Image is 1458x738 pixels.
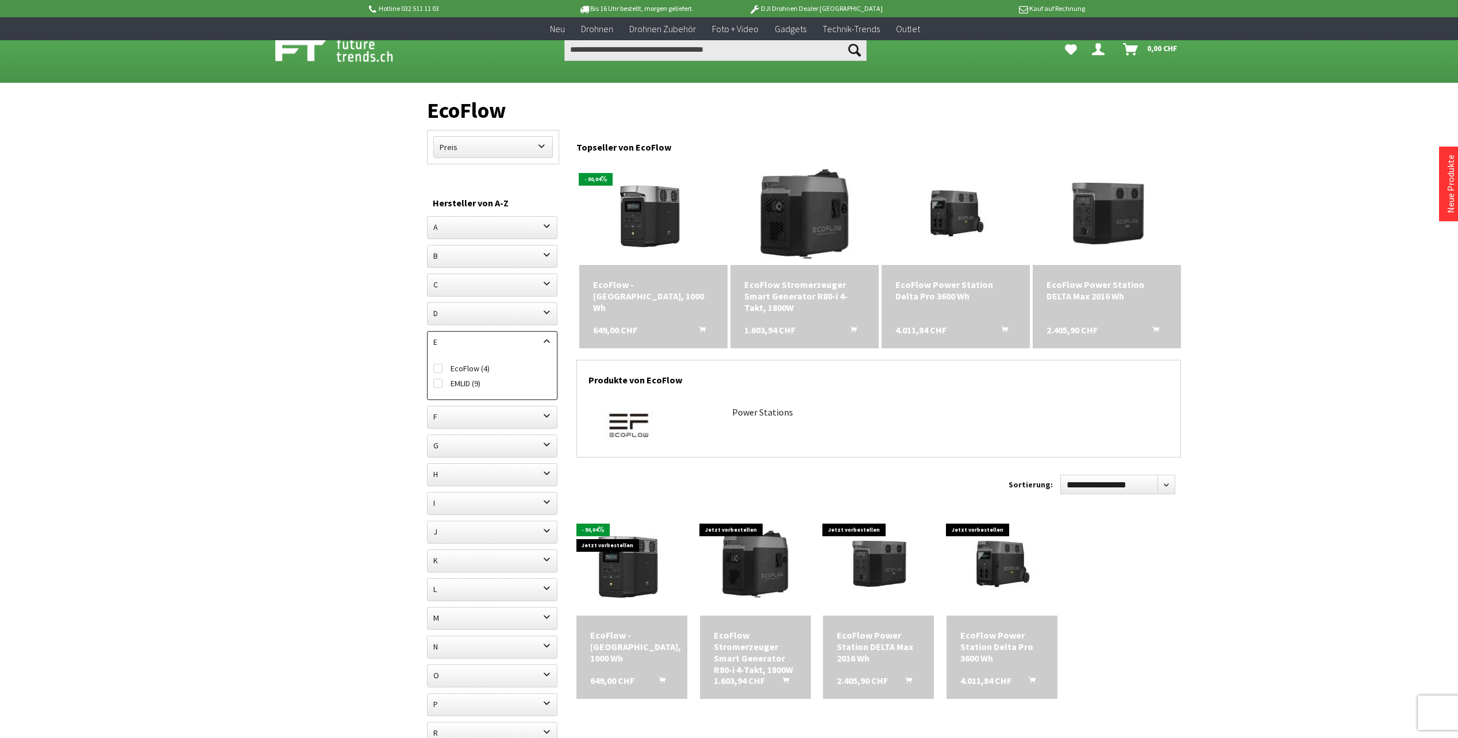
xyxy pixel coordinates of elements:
p: Power Stations [732,405,1169,419]
img: EcoFlow - Power Station Delta 2, 1000 Wh [580,512,683,616]
div: EcoFlow Power Station DELTA Max 2016 Wh [1047,279,1167,302]
label: C [428,274,557,295]
a: Outlet [888,17,928,41]
input: Produkt, Marke, Kategorie, EAN, Artikelnummer… [564,38,867,61]
div: EcoFlow Power Station Delta Pro 3600 Wh [960,629,1044,664]
span: 2.405,90 CHF [837,675,888,686]
label: EMLID (9) [433,376,552,391]
label: F [428,406,557,427]
a: EcoFlow Power Station Delta Pro 3600 Wh 4.011,84 CHF In den Warenkorb [895,279,1016,302]
label: B [428,245,557,266]
img: Ecoflow Delta Pro [904,162,1007,265]
a: EcoFlow Power Station DELTA Max 2016 Wh 2.405,90 CHF In den Warenkorb [837,629,920,664]
a: EcoFlow - [GEOGRAPHIC_DATA], 1000 Wh 649,00 CHF In den Warenkorb [593,279,714,313]
div: EcoFlow Stromerzeuger Smart Generator R80-i 4-Takt, 1800W [714,629,797,675]
a: EcoFlow Stromerzeuger Smart Generator R80-i 4-Takt, 1800W 1.603,94 CHF In den Warenkorb [744,279,865,313]
img: EcoFlow [588,405,669,445]
label: H [428,464,557,485]
a: Meine Favoriten [1059,38,1083,61]
a: EcoFlow Power Station DELTA Max 2016 Wh 2.405,90 CHF In den Warenkorb [1047,279,1167,302]
label: I [428,493,557,513]
img: Shop Futuretrends - zur Startseite wechseln [275,36,418,64]
a: Drohnen [573,17,621,41]
img: EcoFlow Stromerzeuger Smart Generator R80-i 4-Takt, 1800W [700,529,811,599]
button: Suchen [843,38,867,61]
div: Hersteller von A-Z [433,195,553,210]
span: Neu [550,23,565,34]
button: In den Warenkorb [987,324,1015,339]
img: EcoFlow Stromerzeuger Smart Generator R80-i 4-Takt, 1800W [730,167,879,260]
img: EcoFlow Power Station DELTA Max 2016 Wh [1033,167,1181,260]
p: Bis 16 Uhr bestellt, morgen geliefert. [547,2,726,16]
button: In den Warenkorb [768,675,796,690]
label: N [428,636,557,657]
button: In den Warenkorb [891,675,919,690]
span: 649,00 CHF [593,324,637,336]
div: Topseller von EcoFlow [576,130,1181,159]
label: Preis [434,137,552,157]
span: Gadgets [775,23,806,34]
label: L [428,579,557,599]
label: K [428,550,557,571]
label: E [428,332,557,352]
a: EcoFlow Power Station Delta Pro 3600 Wh 4.011,84 CHF In den Warenkorb [960,629,1044,664]
span: Drohnen Zubehör [629,23,696,34]
a: Gadgets [767,17,814,41]
label: A [428,217,557,237]
p: Hotline 032 511 11 03 [367,2,547,16]
div: EcoFlow - [GEOGRAPHIC_DATA], 1000 Wh [590,629,674,664]
img: EcoFlow - Power Station Delta 2, 1000 Wh [602,162,705,265]
span: 0,00 CHF [1147,39,1178,57]
h1: EcoFlow [427,102,1181,118]
span: 2.405,90 CHF [1047,324,1098,336]
span: Technik-Trends [822,23,880,34]
label: M [428,608,557,628]
label: P [428,694,557,714]
div: EcoFlow - [GEOGRAPHIC_DATA], 1000 Wh [593,279,714,313]
label: G [428,435,557,456]
button: In den Warenkorb [645,675,672,690]
span: Foto + Video [712,23,759,34]
label: O [428,665,557,686]
a: Neue Produkte [1445,155,1456,213]
div: EcoFlow Stromerzeuger Smart Generator R80-i 4-Takt, 1800W [744,279,865,313]
a: Technik-Trends [814,17,888,41]
a: EcoFlow - [GEOGRAPHIC_DATA], 1000 Wh 649,00 CHF In den Warenkorb [590,629,674,664]
span: Drohnen [581,23,613,34]
button: In den Warenkorb [1015,675,1042,690]
a: Dein Konto [1087,38,1114,61]
div: EcoFlow Power Station Delta Pro 3600 Wh [895,279,1016,302]
a: Warenkorb [1118,38,1183,61]
a: Drohnen Zubehör [621,17,704,41]
span: 649,00 CHF [590,675,634,686]
img: Ecoflow Delta Pro [950,512,1053,616]
h1: Produkte von EcoFlow [588,360,1169,394]
span: 4.011,84 CHF [895,324,947,336]
span: 1.603,94 CHF [744,324,795,336]
div: EcoFlow Power Station DELTA Max 2016 Wh [837,629,920,664]
label: D [428,303,557,324]
span: 1.603,94 CHF [714,675,765,686]
a: EcoFlow Stromerzeuger Smart Generator R80-i 4-Takt, 1800W 1.603,94 CHF In den Warenkorb [714,629,797,675]
img: EcoFlow Power Station DELTA Max 2016 Wh [823,529,934,599]
p: DJI Drohnen Dealer [GEOGRAPHIC_DATA] [726,2,905,16]
span: 4.011,84 CHF [960,675,1011,686]
a: Foto + Video [704,17,767,41]
button: In den Warenkorb [836,324,864,339]
span: Outlet [896,23,920,34]
label: Sortierung: [1009,475,1053,494]
button: In den Warenkorb [685,324,713,339]
label: EcoFlow (4) [433,361,552,376]
label: J [428,521,557,542]
a: Neu [542,17,573,41]
p: Kauf auf Rechnung [906,2,1085,16]
button: In den Warenkorb [1138,324,1166,339]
